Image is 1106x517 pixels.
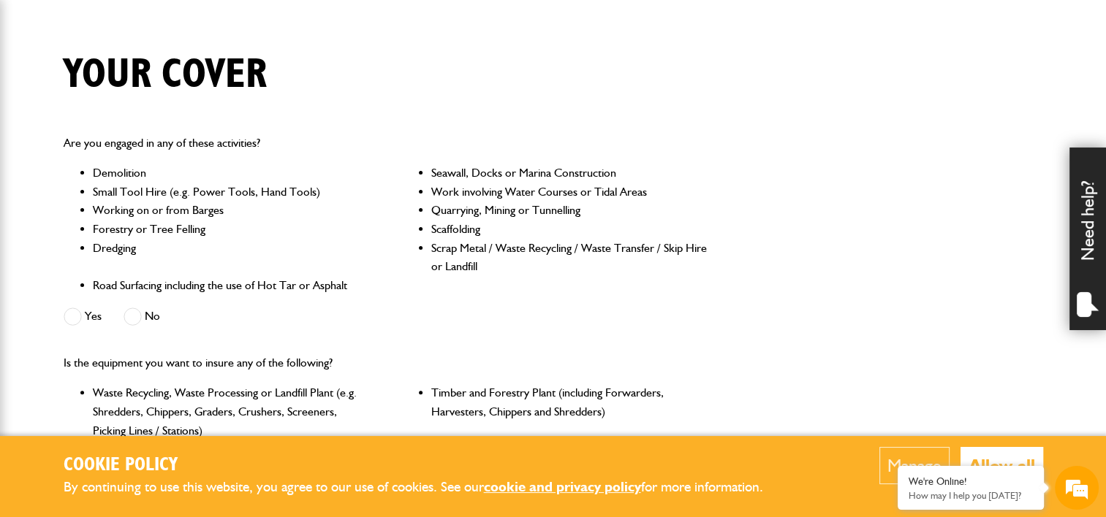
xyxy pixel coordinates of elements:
div: We're Online! [909,475,1033,488]
label: No [124,307,160,326]
p: By continuing to use this website, you agree to our use of cookies. See our for more information. [64,476,787,499]
h2: Cookie Policy [64,454,787,477]
li: Timber and Forestry Plant (including Forwarders, Harvesters, Chippers and Shredders) [431,383,708,440]
li: Working on or from Barges [93,201,370,220]
li: Scrap Metal / Waste Recycling / Waste Transfer / Skip Hire or Landfill [431,239,708,276]
li: Waste Recycling, Waste Processing or Landfill Plant (e.g. Shredders, Chippers, Graders, Crushers,... [93,383,370,440]
h1: Your cover [64,50,267,99]
button: Manage [879,447,950,484]
a: cookie and privacy policy [484,478,641,495]
li: Quarrying, Mining or Tunnelling [431,201,708,220]
li: Forestry or Tree Felling [93,220,370,239]
p: Is the equipment you want to insure any of the following? [64,353,709,372]
p: How may I help you today? [909,490,1033,501]
button: Allow all [961,447,1043,484]
li: Seawall, Docks or Marina Construction [431,164,708,183]
li: Scaffolding [431,220,708,239]
li: Small Tool Hire (e.g. Power Tools, Hand Tools) [93,183,370,202]
li: Road Surfacing including the use of Hot Tar or Asphalt [93,276,370,295]
li: Dredging [93,239,370,276]
li: Demolition [93,164,370,183]
p: Are you engaged in any of these activities? [64,134,709,153]
li: Work involving Water Courses or Tidal Areas [431,183,708,202]
label: Yes [64,307,102,326]
div: Need help? [1069,148,1106,330]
